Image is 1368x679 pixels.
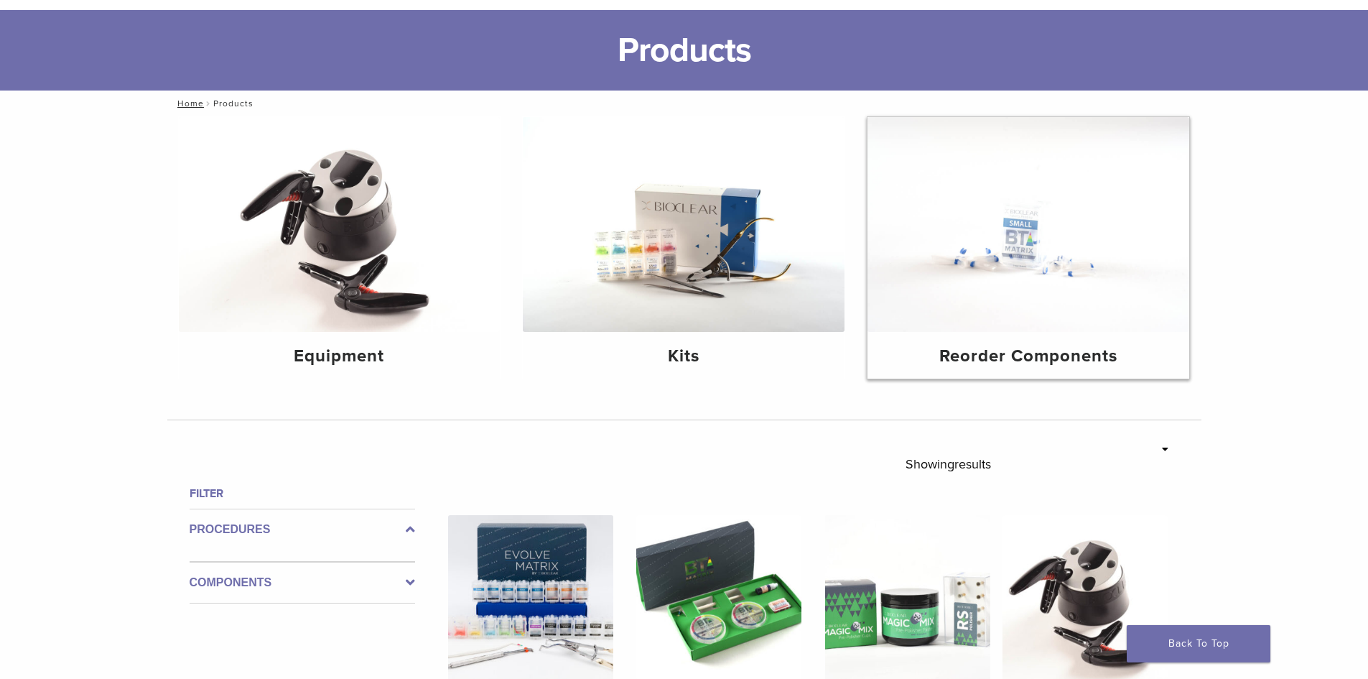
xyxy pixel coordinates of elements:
[167,91,1201,116] nav: Products
[523,117,844,379] a: Kits
[204,100,213,107] span: /
[1127,625,1270,662] a: Back To Top
[190,343,489,369] h4: Equipment
[179,117,501,332] img: Equipment
[867,117,1189,379] a: Reorder Components
[534,343,833,369] h4: Kits
[179,117,501,379] a: Equipment
[879,343,1178,369] h4: Reorder Components
[906,449,991,479] p: Showing results
[190,574,415,591] label: Components
[867,117,1189,332] img: Reorder Components
[190,521,415,538] label: Procedures
[190,485,415,502] h4: Filter
[173,98,204,108] a: Home
[523,117,844,332] img: Kits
